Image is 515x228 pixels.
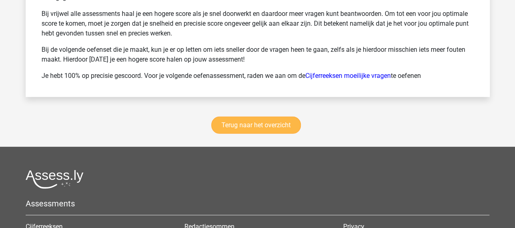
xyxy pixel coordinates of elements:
[26,199,489,208] h5: Assessments
[42,45,474,64] p: Bij de volgende oefenset die je maakt, kun je er op letten om iets sneller door de vragen heen te...
[42,9,474,38] p: Bij vrijwel alle assessments haal je een hogere score als je snel doorwerkt en daardoor meer vrag...
[26,170,83,189] img: Assessly logo
[211,117,301,134] a: Terug naar het overzicht
[42,71,474,81] p: Je hebt 100% op precisie gescoord. Voor je volgende oefenassessment, raden we aan om de te oefenen
[305,72,391,80] a: Cijferreeksen moeilijke vragen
